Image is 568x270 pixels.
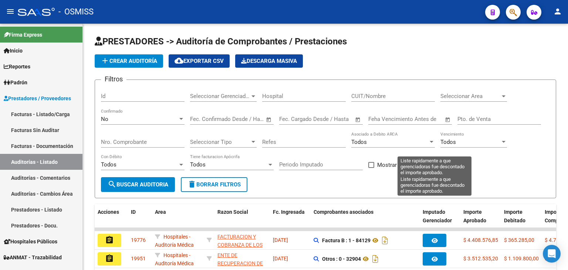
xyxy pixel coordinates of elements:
div: Open Intercom Messenger [543,245,561,263]
button: Exportar CSV [169,54,230,68]
span: Hospitales Públicos [4,237,57,246]
span: Seleccionar Area [440,93,500,99]
span: ID [131,209,136,215]
span: Hospitales - Auditoría Médica [155,252,194,267]
strong: Factura B : 1 - 84129 [322,237,371,243]
span: Padrón [4,78,27,87]
datatable-header-cell: Importe Aprobado [460,204,501,237]
mat-icon: cloud_download [175,56,183,65]
button: Borrar Filtros [181,177,247,192]
input: Fecha fin [227,116,263,122]
span: 19776 [131,237,146,243]
span: Imputado Gerenciador [423,209,452,223]
strong: Otros : 0 - 32904 [322,256,361,262]
span: Mostrar totalizadores [377,161,431,169]
button: Descarga Masiva [235,54,303,68]
span: Firma Express [4,31,42,39]
span: $ 4.408.576,85 [463,237,498,243]
datatable-header-cell: Razon Social [214,204,270,237]
button: Open calendar [354,115,362,124]
mat-icon: add [101,56,109,65]
datatable-header-cell: ID [128,204,152,237]
span: ANMAT - Trazabilidad [4,253,62,261]
span: No [101,116,108,122]
span: Inicio [4,47,23,55]
mat-icon: assignment [105,254,114,263]
span: - OSMISS [58,4,94,20]
span: $ 3.512.535,20 [463,256,498,261]
mat-icon: search [108,180,116,189]
button: Buscar Auditoria [101,177,175,192]
mat-icon: delete [187,180,196,189]
input: Fecha inicio [190,116,220,122]
mat-icon: menu [6,7,15,16]
span: Buscar Auditoria [108,181,168,188]
span: Crear Auditoría [101,58,157,64]
datatable-header-cell: Area [152,204,204,237]
datatable-header-cell: Acciones [95,204,128,237]
input: Fecha inicio [279,116,309,122]
span: Descarga Masiva [241,58,297,64]
i: Descargar documento [380,234,390,246]
span: PRESTADORES -> Auditoría de Comprobantes / Prestaciones [95,36,347,47]
datatable-header-cell: Fc. Ingresada [270,204,311,237]
app-download-masive: Descarga masiva de comprobantes (adjuntos) [235,54,303,68]
span: Todos [351,139,367,145]
span: $ 365.285,00 [504,237,534,243]
span: Acciones [98,209,119,215]
span: Importe Aprobado [463,209,486,223]
span: Seleccionar Tipo [190,139,250,145]
button: Crear Auditoría [95,54,163,68]
i: Descargar documento [371,253,380,265]
span: Todos [440,139,456,145]
datatable-header-cell: Imputado Gerenciador [420,204,460,237]
span: Fc. Ingresada [273,209,305,215]
datatable-header-cell: Importe Debitado [501,204,542,237]
span: Comprobantes asociados [314,209,373,215]
datatable-header-cell: Comprobantes asociados [311,204,420,237]
span: 19951 [131,256,146,261]
div: - 30715497456 [217,233,267,248]
span: [DATE] [273,237,288,243]
button: Open calendar [265,115,273,124]
span: Todos [101,161,116,168]
mat-icon: assignment [105,236,114,244]
span: Razon Social [217,209,248,215]
button: Open calendar [444,115,452,124]
input: Fecha fin [316,116,352,122]
span: Seleccionar Gerenciador [190,93,250,99]
span: Reportes [4,63,30,71]
mat-icon: person [553,7,562,16]
div: - 30718615700 [217,251,267,267]
span: Prestadores / Proveedores [4,94,71,102]
span: FACTURACION Y COBRANZA DE LOS EFECTORES PUBLICOS S.E. [217,234,263,265]
span: Hospitales - Auditoría Médica [155,234,194,248]
span: Todos [190,161,206,168]
h3: Filtros [101,74,126,84]
span: [DATE] [273,256,288,261]
span: Exportar CSV [175,58,224,64]
span: Area [155,209,166,215]
span: Borrar Filtros [187,181,241,188]
span: Importe Debitado [504,209,525,223]
span: $ 1.109.800,00 [504,256,539,261]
